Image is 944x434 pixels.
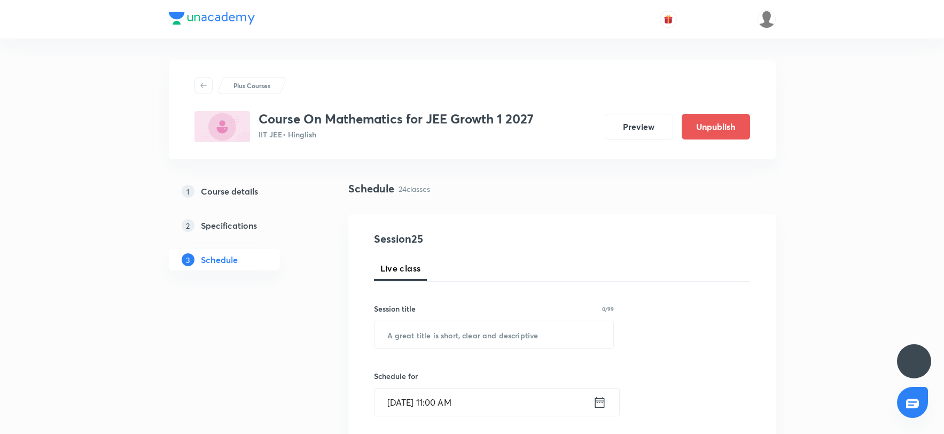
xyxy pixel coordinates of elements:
h6: Session title [374,303,416,314]
p: 24 classes [399,183,430,195]
p: Plus Courses [233,81,270,90]
span: Live class [380,262,421,275]
img: Devendra Kumar [758,10,776,28]
img: ttu [908,355,920,368]
h4: Schedule [348,181,394,197]
button: Unpublish [682,114,750,139]
img: avatar [664,14,673,24]
a: 2Specifications [169,215,314,236]
h5: Schedule [201,253,238,266]
p: 2 [182,219,194,232]
button: Preview [605,114,673,139]
input: A great title is short, clear and descriptive [375,321,614,348]
h3: Course On Mathematics for JEE Growth 1 2027 [259,111,534,127]
h6: Schedule for [374,370,614,382]
p: IIT JEE • Hinglish [259,129,534,140]
img: Company Logo [169,12,255,25]
a: Company Logo [169,12,255,27]
button: avatar [660,11,677,28]
a: 1Course details [169,181,314,202]
p: 0/99 [602,306,614,312]
h5: Course details [201,185,258,198]
h4: Session 25 [374,231,569,247]
p: 3 [182,253,194,266]
img: D0CC65AC-0DE9-45B8-B096-5773B1CDF203_plus.png [194,111,250,142]
p: 1 [182,185,194,198]
h5: Specifications [201,219,257,232]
